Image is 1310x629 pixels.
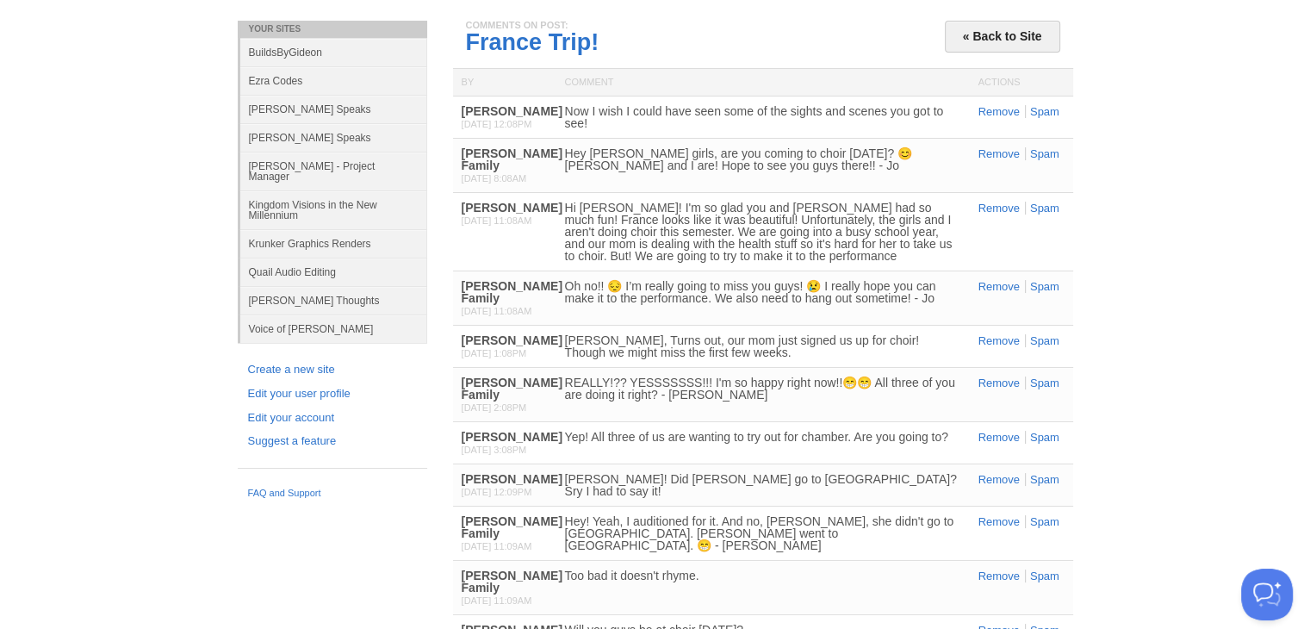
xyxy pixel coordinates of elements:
[1025,431,1059,444] a: Spam
[462,333,562,347] b: [PERSON_NAME]
[462,173,527,184] span: [DATE] 8:08AM
[978,105,1020,118] a: Remove
[248,409,417,427] a: Edit your account
[240,123,427,152] a: [PERSON_NAME] Speaks
[248,361,417,379] a: Create a new site
[240,95,427,123] a: [PERSON_NAME] Speaks
[1025,570,1059,582] a: Spam
[1025,280,1059,293] a: Spam
[462,146,562,172] b: [PERSON_NAME] Family
[565,147,961,171] div: Hey [PERSON_NAME] girls, are you coming to choir [DATE]? 😊 [PERSON_NAME] and I are! Hope to see y...
[565,202,961,262] div: Hi [PERSON_NAME]! I'm so glad you and [PERSON_NAME] had so much fun! France looks like it was bea...
[462,119,532,129] span: [DATE] 12:08PM
[978,515,1020,528] a: Remove
[240,66,427,95] a: Ezra Codes
[462,306,532,316] span: [DATE] 11:08AM
[248,486,417,501] a: FAQ and Support
[978,280,1020,293] a: Remove
[240,258,427,286] a: Quail Audio Editing
[1025,377,1059,389] a: Spam
[978,377,1020,389] a: Remove
[462,430,562,444] b: [PERSON_NAME]
[462,541,532,551] span: [DATE] 11:09AM
[945,21,1060,53] a: « Back to Site
[565,515,961,551] div: Hey! Yeah, I auditioned for it. And no, [PERSON_NAME], she didn't go to [GEOGRAPHIC_DATA]. [PERSO...
[565,280,961,304] div: Oh no!! 😔 I’m really going to miss you guys! 😢 I really hope you can make it to the performance. ...
[462,279,562,305] b: [PERSON_NAME] Family
[1241,569,1293,620] iframe: Help Scout Beacon - Open
[1025,473,1059,486] a: Spam
[462,104,562,118] b: [PERSON_NAME]
[462,215,532,226] span: [DATE] 11:08AM
[978,147,1020,160] a: Remove
[453,69,556,96] div: By
[240,190,427,229] a: Kingdom Visions in the New Millennium
[462,472,562,486] b: [PERSON_NAME]
[240,38,427,66] a: BuildsByGideon
[978,431,1020,444] a: Remove
[462,487,532,497] span: [DATE] 12:09PM
[565,334,961,358] div: [PERSON_NAME], Turns out, our mom just signed us up for choir! Though we might miss the first few...
[565,570,961,582] div: Too bad it doesn't rhyme.
[462,595,532,606] span: [DATE] 11:09AM
[1025,147,1059,160] a: Spam
[970,69,1073,96] div: Actions
[565,431,961,443] div: Yep! All three of us are wanting to try out for chamber. Are you going to?
[240,229,427,258] a: Krunker Graphics Renders
[1025,515,1059,528] a: Spam
[240,286,427,314] a: [PERSON_NAME] Thoughts
[462,569,562,595] b: [PERSON_NAME] Family
[1025,105,1059,118] a: Spam
[240,152,427,190] a: [PERSON_NAME] - Project Manager
[238,21,427,38] li: Your Sites
[1025,334,1059,347] a: Spam
[978,473,1020,486] a: Remove
[462,376,562,402] b: [PERSON_NAME] Family
[978,202,1020,215] a: Remove
[240,314,427,343] a: Voice of [PERSON_NAME]
[462,402,527,413] span: [DATE] 2:08PM
[248,385,417,403] a: Edit your user profile
[1025,202,1059,215] a: Spam
[565,473,961,497] div: [PERSON_NAME]! Did [PERSON_NAME] go to [GEOGRAPHIC_DATA]? Sry I had to say it!
[462,514,562,540] b: [PERSON_NAME] Family
[462,348,527,358] span: [DATE] 1:08PM
[462,201,562,215] b: [PERSON_NAME]
[978,570,1020,582] a: Remove
[466,21,1060,30] div: Comments on post:
[248,433,417,451] a: Suggest a feature
[978,334,1020,347] a: Remove
[556,69,970,96] div: Comment
[565,377,961,401] div: REALLY!?? YESSSSSSS!!! I'm so happy right now!!😁😁 All three of you are doing it right? - [PERSON_...
[565,105,961,129] div: Now I wish I could have seen some of the sights and scenes you got to see!
[462,445,527,455] span: [DATE] 3:08PM
[466,29,599,55] a: France Trip!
